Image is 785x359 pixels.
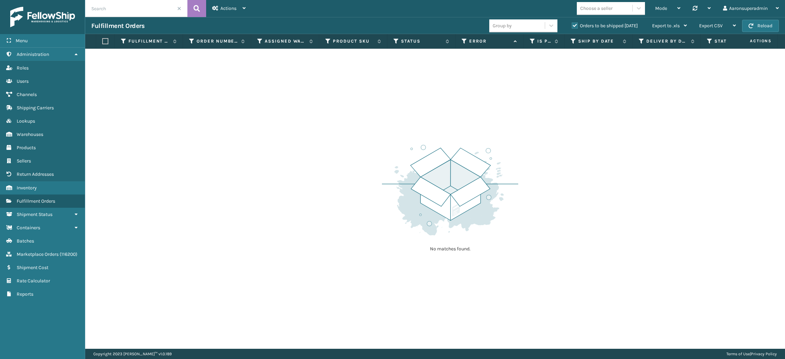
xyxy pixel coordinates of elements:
div: Choose a seller [580,5,613,12]
span: ( 116200 ) [60,251,77,257]
span: Rate Calculator [17,278,50,284]
div: | [726,349,777,359]
img: logo [10,7,75,27]
label: Ship By Date [578,38,619,44]
span: Administration [17,51,49,57]
a: Privacy Policy [751,352,777,356]
span: Users [17,78,29,84]
label: Is Prime [537,38,551,44]
label: State [714,38,756,44]
span: Batches [17,238,34,244]
span: Sellers [17,158,31,164]
label: Orders to be shipped [DATE] [572,23,638,29]
span: Shipment Status [17,212,52,217]
span: Reports [17,291,33,297]
span: Shipment Cost [17,265,48,270]
span: Containers [17,225,40,231]
a: Terms of Use [726,352,750,356]
span: Products [17,145,36,151]
span: Export CSV [699,23,723,29]
h3: Fulfillment Orders [91,22,144,30]
span: Mode [655,5,667,11]
p: Copyright 2023 [PERSON_NAME]™ v 1.0.189 [93,349,172,359]
label: Error [469,38,510,44]
span: Fulfillment Orders [17,198,55,204]
span: Menu [16,38,28,44]
div: Group by [493,22,512,29]
label: Deliver By Date [646,38,688,44]
span: Return Addresses [17,171,54,177]
label: Order Number [197,38,238,44]
span: Inventory [17,185,37,191]
span: Marketplace Orders [17,251,59,257]
label: Product SKU [333,38,374,44]
span: Channels [17,92,37,97]
span: Actions [728,35,776,47]
button: Reload [742,20,779,32]
span: Shipping Carriers [17,105,54,111]
span: Roles [17,65,29,71]
span: Export to .xls [652,23,680,29]
label: Fulfillment Order Id [128,38,170,44]
label: Status [401,38,442,44]
span: Actions [220,5,236,11]
span: Lookups [17,118,35,124]
span: Warehouses [17,131,43,137]
label: Assigned Warehouse [265,38,306,44]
